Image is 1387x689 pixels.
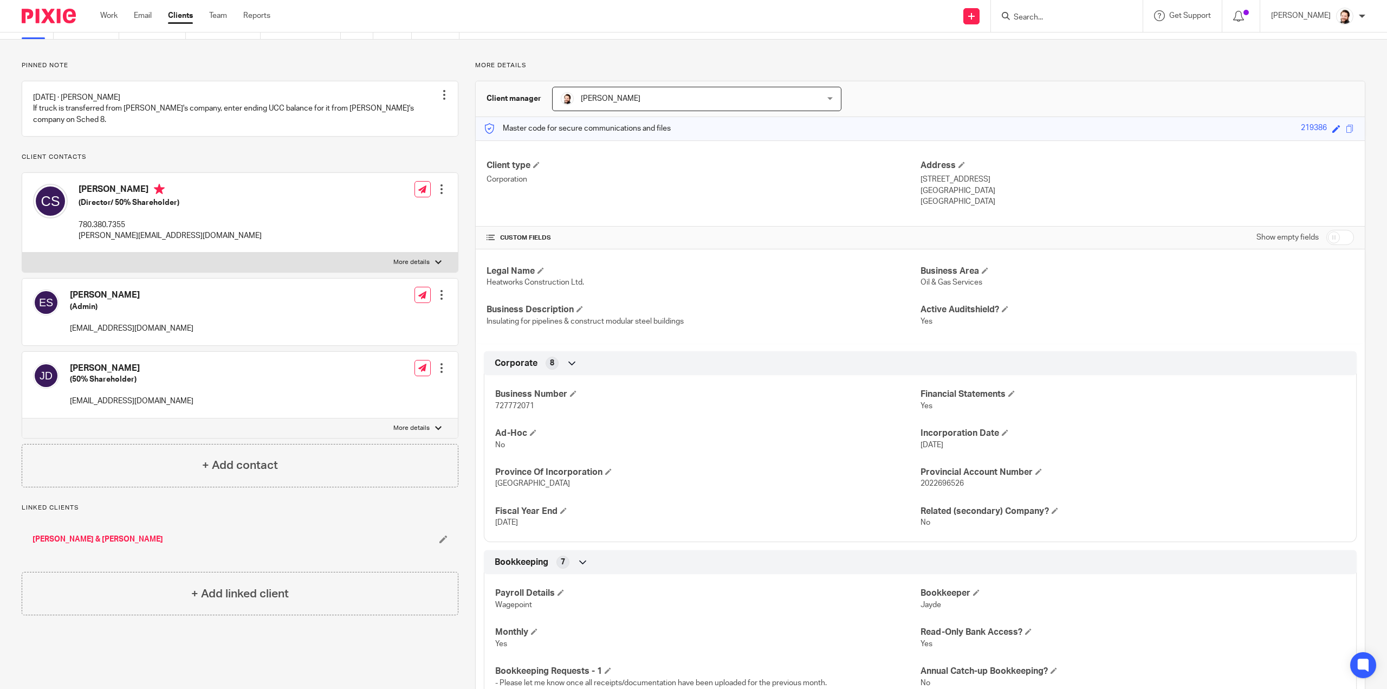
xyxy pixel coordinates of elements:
img: Jayde%20Headshot.jpg [1336,8,1353,25]
span: 7 [561,557,565,568]
p: Client contacts [22,153,458,162]
p: [PERSON_NAME][EMAIL_ADDRESS][DOMAIN_NAME] [79,230,262,241]
img: svg%3E [33,184,68,218]
span: - Please let me know once all receipts/documentation have been uploaded for the previous month. [495,679,827,687]
h4: + Add linked client [191,585,289,602]
span: No [921,519,930,526]
h4: Business Description [487,304,920,315]
h4: Client type [487,160,920,171]
img: Pixie [22,9,76,23]
h4: Bookkeeping Requests - 1 [495,666,920,677]
span: Insulating for pipelines & construct modular steel buildings [487,318,684,325]
h5: (Director/ 50% Shareholder) [79,197,262,208]
h4: Payroll Details [495,588,920,599]
span: Wagepoint [495,601,532,609]
span: 2022696526 [921,480,964,487]
p: [EMAIL_ADDRESS][DOMAIN_NAME] [70,396,193,407]
h5: (50% Shareholder) [70,374,193,385]
h4: Monthly [495,627,920,638]
div: 219386 [1301,123,1327,135]
h4: [PERSON_NAME] [70,363,193,374]
p: [PERSON_NAME] [1271,10,1331,21]
h4: Address [921,160,1354,171]
p: [GEOGRAPHIC_DATA] [921,185,1354,196]
h4: Legal Name [487,266,920,277]
span: Oil & Gas Services [921,279,982,286]
h4: Active Auditshield? [921,304,1354,315]
span: [DATE] [921,441,943,449]
span: Corporate [495,358,537,369]
img: Jayde%20Headshot.jpg [561,92,574,105]
h4: CUSTOM FIELDS [487,234,920,242]
span: [PERSON_NAME] [581,95,640,102]
h4: Related (secondary) Company? [921,506,1345,517]
h4: Incorporation Date [921,428,1345,439]
h4: Read-Only Bank Access? [921,627,1345,638]
h4: Financial Statements [921,389,1345,400]
p: [GEOGRAPHIC_DATA] [921,196,1354,207]
span: No [495,441,505,449]
h4: Ad-Hoc [495,428,920,439]
i: Primary [154,184,165,195]
a: Team [209,10,227,21]
h4: + Add contact [202,457,278,474]
a: Reports [243,10,270,21]
span: Jayde [921,601,941,609]
h4: Bookkeeper [921,588,1345,599]
p: [STREET_ADDRESS] [921,174,1354,185]
p: Pinned note [22,61,458,70]
span: Heatworks Construction Ltd. [487,279,584,286]
a: [PERSON_NAME] & [PERSON_NAME] [33,534,163,545]
span: [DATE] [495,519,518,526]
p: Corporation [487,174,920,185]
p: More details [475,61,1365,70]
label: Show empty fields [1256,232,1319,243]
span: 8 [550,358,554,369]
p: More details [393,258,430,267]
span: Bookkeeping [495,557,548,568]
a: Clients [168,10,193,21]
h4: Provincial Account Number [921,467,1345,478]
h4: [PERSON_NAME] [79,184,262,197]
span: [GEOGRAPHIC_DATA] [495,480,570,487]
h4: Annual Catch-up Bookkeeping? [921,666,1345,677]
h3: Client manager [487,93,541,104]
a: Work [100,10,118,21]
h4: Business Area [921,266,1354,277]
p: Master code for secure communications and files [484,123,671,134]
h5: (Admin) [70,301,193,312]
p: Linked clients [22,504,458,512]
h4: Fiscal Year End [495,506,920,517]
input: Search [1013,13,1110,23]
span: 727772071 [495,402,534,410]
a: Email [134,10,152,21]
img: svg%3E [33,363,59,389]
span: Yes [495,640,507,648]
span: Yes [921,318,932,325]
h4: Province Of Incorporation [495,467,920,478]
span: Yes [921,640,932,648]
span: Yes [921,402,932,410]
h4: Business Number [495,389,920,400]
p: More details [393,424,430,433]
span: Get Support [1169,12,1211,20]
p: 780.380.7355 [79,220,262,230]
p: [EMAIL_ADDRESS][DOMAIN_NAME] [70,323,193,334]
img: svg%3E [33,289,59,315]
span: No [921,679,930,687]
h4: [PERSON_NAME] [70,289,193,301]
